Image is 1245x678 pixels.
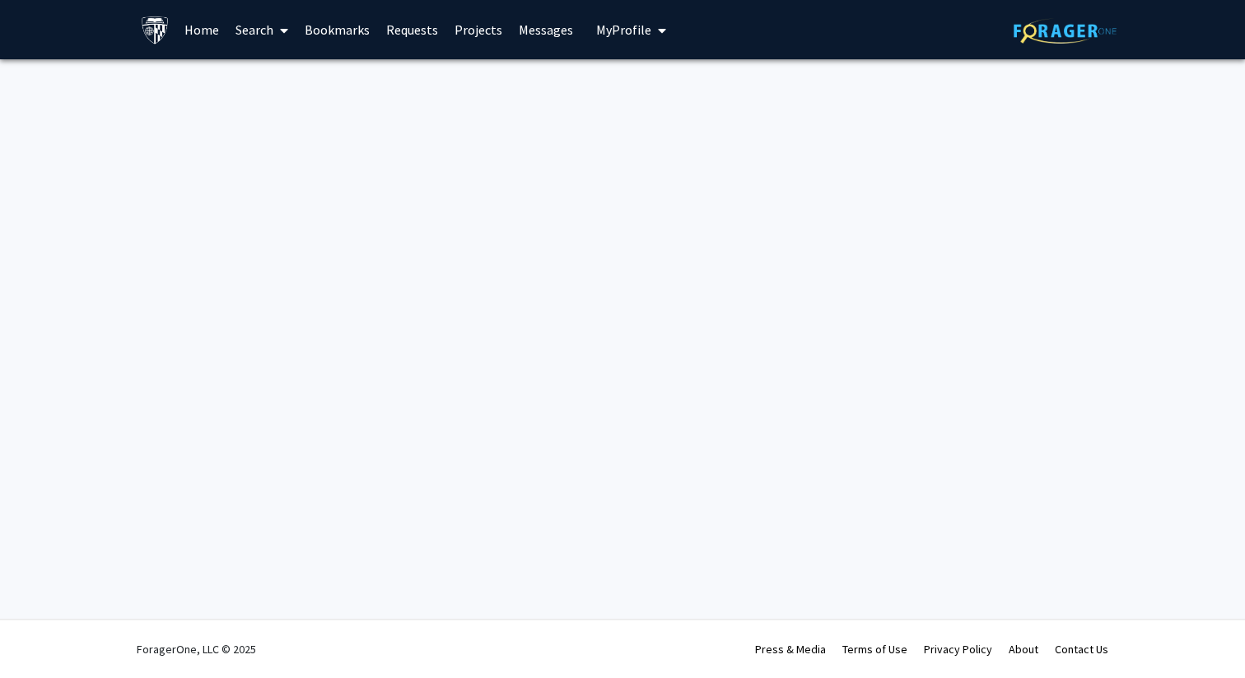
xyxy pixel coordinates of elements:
[296,1,378,58] a: Bookmarks
[176,1,227,58] a: Home
[1009,642,1038,657] a: About
[511,1,581,58] a: Messages
[378,1,446,58] a: Requests
[1055,642,1108,657] a: Contact Us
[1014,18,1117,44] img: ForagerOne Logo
[924,642,992,657] a: Privacy Policy
[141,16,170,44] img: Johns Hopkins University Logo
[12,604,70,666] iframe: Chat
[446,1,511,58] a: Projects
[596,21,651,38] span: My Profile
[842,642,907,657] a: Terms of Use
[137,620,256,678] div: ForagerOne, LLC © 2025
[227,1,296,58] a: Search
[755,642,826,657] a: Press & Media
